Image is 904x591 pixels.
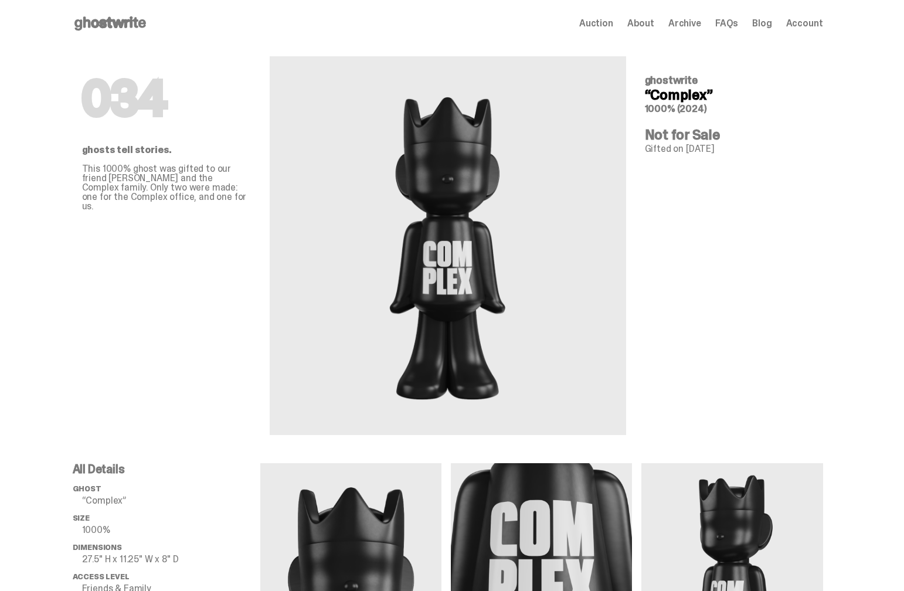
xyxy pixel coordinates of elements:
[82,555,260,564] p: 27.5" H x 11.25" W x 8" D
[627,19,654,28] a: About
[378,84,518,407] img: ghostwrite&ldquo;Complex&rdquo;
[82,496,260,505] p: “Complex”
[73,513,90,523] span: Size
[82,164,251,211] p: This 1000% ghost was gifted to our friend [PERSON_NAME] and the Complex family. Only two were mad...
[645,128,814,142] h4: Not for Sale
[73,572,130,582] span: Access Level
[786,19,823,28] a: Account
[73,542,122,552] span: Dimensions
[715,19,738,28] a: FAQs
[82,75,251,122] h1: 034
[645,88,814,102] h4: “Complex”
[645,103,707,115] span: 1000% (2024)
[579,19,613,28] a: Auction
[82,525,260,535] p: 1000%
[82,145,251,155] p: ghosts tell stories.
[668,19,701,28] a: Archive
[73,463,260,475] p: All Details
[645,73,698,87] span: ghostwrite
[645,144,814,154] p: Gifted on [DATE]
[752,19,772,28] a: Blog
[73,484,101,494] span: ghost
